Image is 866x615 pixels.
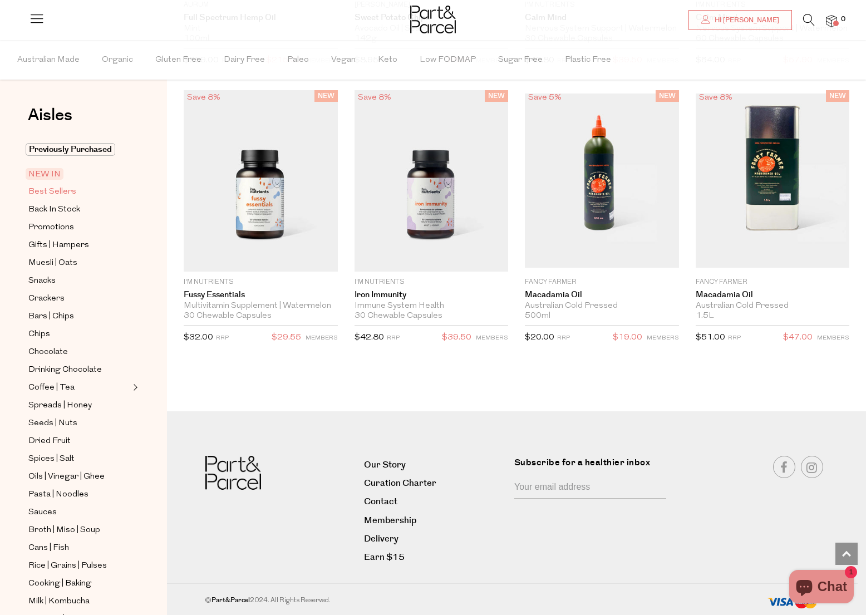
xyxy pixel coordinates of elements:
span: Coffee | Tea [28,381,75,395]
small: MEMBERS [817,335,849,341]
span: Best Sellers [28,185,76,199]
a: 0 [826,15,837,27]
span: Drinking Chocolate [28,363,102,377]
a: Membership [364,513,506,528]
img: Iron Immunity [355,90,509,271]
span: 30 Chewable Capsules [184,311,272,321]
span: 1.5L [696,311,714,321]
span: Australian Made [17,41,80,80]
span: Spices | Salt [28,452,75,466]
small: MEMBERS [647,335,679,341]
span: Cans | Fish [28,542,69,555]
span: Snacks [28,274,56,288]
a: Broth | Miso | Soup [28,523,130,537]
a: Macadamia Oil [696,290,850,300]
span: 500ml [525,311,550,321]
span: NEW [656,90,679,102]
span: Paleo [287,41,309,80]
a: Coffee | Tea [28,381,130,395]
img: Macadamia Oil [525,94,679,268]
span: Dairy Free [224,41,265,80]
a: Earn $15 [364,550,506,565]
a: Sauces [28,505,130,519]
a: Curation Charter [364,476,506,491]
div: Australian Cold Pressed [525,301,679,311]
p: Fancy Farmer [696,277,850,287]
a: Pasta | Noodles [28,488,130,501]
div: Save 5% [525,90,565,105]
small: RRP [387,335,400,341]
span: Promotions [28,221,74,234]
a: Back In Stock [28,203,130,217]
a: Muesli | Oats [28,256,130,270]
div: Australian Cold Pressed [696,301,850,311]
a: Spreads | Honey [28,398,130,412]
span: $29.55 [272,331,301,345]
a: Snacks [28,274,130,288]
img: payment-methods.png [767,595,818,609]
div: Save 8% [355,90,395,105]
span: Pasta | Noodles [28,488,88,501]
span: $19.00 [613,331,642,345]
span: $42.80 [355,333,384,342]
span: Sugar Free [498,41,543,80]
a: Drinking Chocolate [28,363,130,377]
p: Fancy Farmer [525,277,679,287]
span: Broth | Miso | Soup [28,524,100,537]
p: I'm Nutrients [184,277,338,287]
a: Bars | Chips [28,309,130,323]
a: Chocolate [28,345,130,359]
div: Immune System Health [355,301,509,311]
a: Fussy Essentials [184,290,338,300]
span: Hi [PERSON_NAME] [712,16,779,25]
span: Seeds | Nuts [28,417,77,430]
span: Chips [28,328,50,341]
span: $51.00 [696,333,725,342]
a: Previously Purchased [28,143,130,156]
a: Gifts | Hampers [28,238,130,252]
a: Cooking | Baking [28,577,130,591]
span: NEW [826,90,849,102]
span: Gluten Free [155,41,201,80]
img: Fussy Essentials [184,90,338,271]
a: Cans | Fish [28,541,130,555]
span: NEW [485,90,508,102]
span: NEW [314,90,338,102]
span: Organic [102,41,133,80]
span: $39.50 [442,331,471,345]
span: $47.00 [783,331,813,345]
img: Part&Parcel [205,456,261,490]
a: Dried Fruit [28,434,130,448]
img: Macadamia Oil [696,94,850,268]
small: RRP [557,335,570,341]
p: I'm Nutrients [355,277,509,287]
span: $20.00 [525,333,554,342]
span: Plastic Free [565,41,611,80]
span: Sauces [28,506,57,519]
a: Hi [PERSON_NAME] [688,10,792,30]
a: Best Sellers [28,185,130,199]
span: $32.00 [184,333,213,342]
span: Muesli | Oats [28,257,77,270]
span: Spreads | Honey [28,399,92,412]
span: Crackers [28,292,65,306]
button: Expand/Collapse Coffee | Tea [130,381,138,394]
div: © 2024. All Rights Reserved. [205,595,684,606]
small: RRP [728,335,741,341]
a: Iron Immunity [355,290,509,300]
img: Part&Parcel [410,6,456,33]
a: Our Story [364,457,506,473]
a: Delivery [364,532,506,547]
a: Oils | Vinegar | Ghee [28,470,130,484]
span: Keto [378,41,397,80]
a: Aisles [28,107,72,135]
small: RRP [216,335,229,341]
span: Bars | Chips [28,310,74,323]
span: Milk | Kombucha [28,595,90,608]
span: Previously Purchased [26,143,115,156]
span: Chocolate [28,346,68,359]
small: MEMBERS [306,335,338,341]
div: Save 8% [184,90,224,105]
a: Milk | Kombucha [28,594,130,608]
inbox-online-store-chat: Shopify online store chat [786,570,857,606]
